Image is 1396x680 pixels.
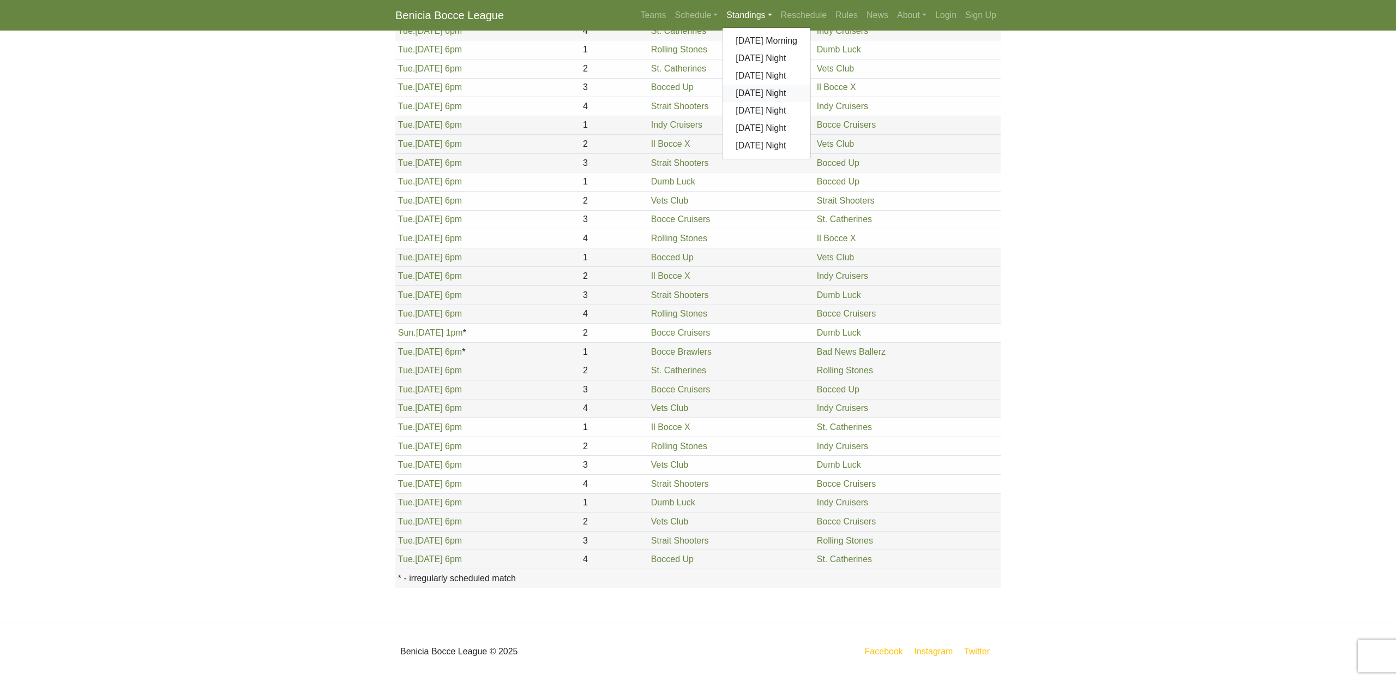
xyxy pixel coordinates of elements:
[580,286,648,305] td: 3
[398,45,462,54] a: Tue.[DATE] 6pm
[817,442,868,451] a: Indy Cruisers
[398,328,463,337] a: Sun.[DATE] 1pm
[398,290,415,300] span: Tue.
[398,328,416,337] span: Sun.
[398,498,462,507] a: Tue.[DATE] 6pm
[722,27,811,159] div: Standings
[580,172,648,192] td: 1
[398,158,415,168] span: Tue.
[651,64,706,73] a: St. Catherines
[398,385,415,394] span: Tue.
[398,139,415,148] span: Tue.
[580,153,648,172] td: 3
[580,324,648,343] td: 2
[398,442,462,451] a: Tue.[DATE] 6pm
[580,418,648,437] td: 1
[398,214,415,224] span: Tue.
[831,4,862,26] a: Rules
[580,192,648,211] td: 2
[651,234,707,243] a: Rolling Stones
[636,4,670,26] a: Teams
[651,45,707,54] a: Rolling Stones
[723,32,810,50] a: [DATE] Morning
[722,4,776,26] a: Standings
[651,460,688,469] a: Vets Club
[395,569,1001,587] th: * - irregularly scheduled match
[817,102,868,111] a: Indy Cruisers
[651,26,706,35] a: St. Catherines
[817,158,859,168] a: Bocced Up
[398,347,415,356] span: Tue.
[723,120,810,137] a: [DATE] Night
[817,366,873,375] a: Rolling Stones
[651,536,709,545] a: Strait Shooters
[817,253,854,262] a: Vets Club
[398,26,462,35] a: Tue.[DATE] 6pm
[962,645,998,658] a: Twitter
[862,4,893,26] a: News
[817,554,872,564] a: St. Catherines
[723,50,810,67] a: [DATE] Night
[398,366,462,375] a: Tue.[DATE] 6pm
[817,385,859,394] a: Bocced Up
[398,214,462,224] a: Tue.[DATE] 6pm
[817,271,868,281] a: Indy Cruisers
[817,177,859,186] a: Bocced Up
[651,214,710,224] a: Bocce Cruisers
[723,67,810,85] a: [DATE] Night
[398,290,462,300] a: Tue.[DATE] 6pm
[651,177,695,186] a: Dumb Luck
[651,554,694,564] a: Bocced Up
[580,342,648,361] td: 1
[398,403,415,413] span: Tue.
[398,554,415,564] span: Tue.
[580,59,648,78] td: 2
[580,493,648,512] td: 1
[651,309,707,318] a: Rolling Stones
[817,196,875,205] a: Strait Shooters
[398,422,462,432] a: Tue.[DATE] 6pm
[893,4,931,26] a: About
[723,102,810,120] a: [DATE] Night
[723,137,810,154] a: [DATE] Night
[817,347,886,356] a: Bad News Ballerz
[398,347,462,356] a: Tue.[DATE] 6pm
[580,229,648,248] td: 4
[398,196,462,205] a: Tue.[DATE] 6pm
[580,512,648,532] td: 2
[398,139,462,148] a: Tue.[DATE] 6pm
[817,82,856,92] a: Il Bocce X
[580,135,648,154] td: 2
[580,267,648,286] td: 2
[817,139,854,148] a: Vets Club
[398,442,415,451] span: Tue.
[398,158,462,168] a: Tue.[DATE] 6pm
[398,309,462,318] a: Tue.[DATE] 6pm
[817,517,876,526] a: Bocce Cruisers
[580,21,648,40] td: 4
[387,632,698,671] div: Benicia Bocce League © 2025
[398,536,462,545] a: Tue.[DATE] 6pm
[817,290,861,300] a: Dumb Luck
[398,102,415,111] span: Tue.
[398,403,462,413] a: Tue.[DATE] 6pm
[651,498,695,507] a: Dumb Luck
[817,26,868,35] a: Indy Cruisers
[651,271,690,281] a: Il Bocce X
[651,403,688,413] a: Vets Club
[580,456,648,475] td: 3
[651,290,709,300] a: Strait Shooters
[398,460,462,469] a: Tue.[DATE] 6pm
[912,645,955,658] a: Instagram
[580,40,648,59] td: 1
[398,253,415,262] span: Tue.
[580,361,648,380] td: 2
[580,97,648,116] td: 4
[398,177,462,186] a: Tue.[DATE] 6pm
[398,366,415,375] span: Tue.
[817,403,868,413] a: Indy Cruisers
[398,196,415,205] span: Tue.
[651,139,690,148] a: Il Bocce X
[651,442,707,451] a: Rolling Stones
[863,645,905,658] a: Facebook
